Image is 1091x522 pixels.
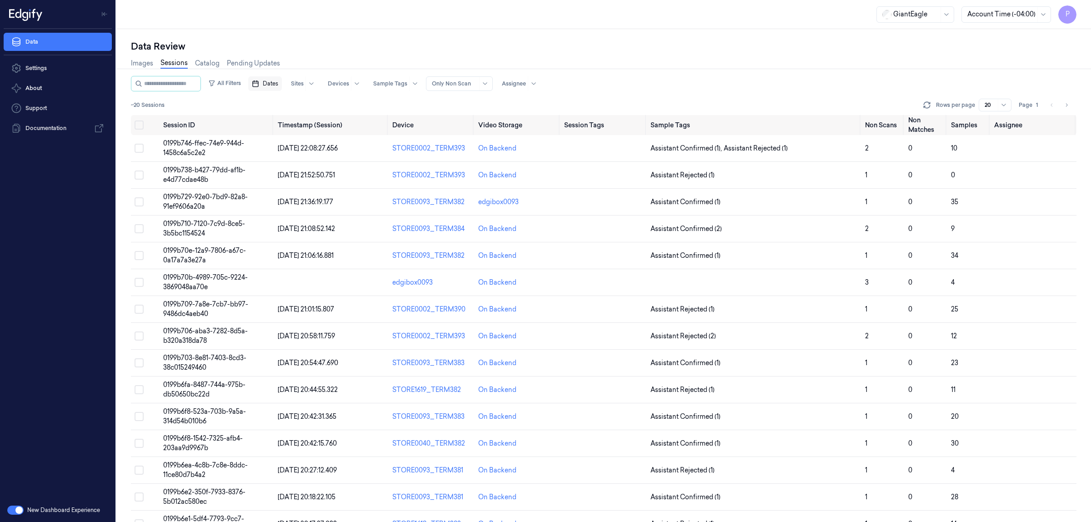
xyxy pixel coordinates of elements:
[951,305,958,313] span: 25
[651,251,721,261] span: Assistant Confirmed (1)
[991,115,1076,135] th: Assignee
[4,119,112,137] a: Documentation
[861,115,905,135] th: Non Scans
[475,115,561,135] th: Video Storage
[278,225,335,233] span: [DATE] 21:08:52.142
[278,466,337,474] span: [DATE] 20:27:12.409
[278,359,338,367] span: [DATE] 20:54:47.690
[274,115,389,135] th: Timestamp (Session)
[278,305,334,313] span: [DATE] 21:01:15.807
[135,439,144,448] button: Select row
[905,115,948,135] th: Non Matches
[392,278,471,287] div: edgibox0093
[951,466,955,474] span: 4
[163,327,248,345] span: 0199b706-aba3-7282-8d5a-b320a318da78
[865,332,869,340] span: 2
[163,300,248,318] span: 0199b709-7a8e-7cb7-bb97-9486dc4aeb40
[478,305,516,314] div: On Backend
[651,492,721,502] span: Assistant Confirmed (1)
[865,144,869,152] span: 2
[163,193,248,211] span: 0199b729-92e0-7bd9-82a8-91ef9606a20a
[4,59,112,77] a: Settings
[392,466,471,475] div: STORE0093_TERM381
[951,198,958,206] span: 35
[135,120,144,130] button: Select all
[908,171,912,179] span: 0
[4,79,112,97] button: About
[1058,5,1076,24] button: P
[163,139,244,157] span: 0199b746-ffec-74e9-944d-1458c6a5c2e2
[248,76,282,91] button: Dates
[478,358,516,368] div: On Backend
[135,358,144,367] button: Select row
[278,412,336,421] span: [DATE] 20:42:31.365
[392,439,471,448] div: STORE0040_TERM382
[478,251,516,261] div: On Backend
[392,358,471,368] div: STORE0093_TERM383
[278,144,338,152] span: [DATE] 22:08:27.656
[131,101,165,109] span: ~20 Sessions
[908,144,912,152] span: 0
[651,305,715,314] span: Assistant Rejected (1)
[865,171,867,179] span: 1
[951,171,955,179] span: 0
[651,197,721,207] span: Assistant Confirmed (1)
[908,386,912,394] span: 0
[951,278,955,286] span: 4
[865,305,867,313] span: 1
[951,386,956,394] span: 11
[478,492,516,502] div: On Backend
[865,386,867,394] span: 1
[392,385,471,395] div: STORE1619_TERM382
[651,412,721,422] span: Assistant Confirmed (1)
[163,166,245,184] span: 0199b738-b427-79dd-af1b-e4d77cdae48b
[651,439,721,448] span: Assistant Confirmed (1)
[227,59,280,68] a: Pending Updates
[163,246,246,264] span: 0199b70e-12a9-7806-a67c-0a17a7a3e27a
[392,412,471,422] div: STORE0093_TERM383
[865,493,867,501] span: 1
[651,171,715,180] span: Assistant Rejected (1)
[278,439,337,447] span: [DATE] 20:42:15.760
[651,331,716,341] span: Assistant Rejected (2)
[135,385,144,394] button: Select row
[478,385,516,395] div: On Backend
[865,412,867,421] span: 1
[478,278,516,287] div: On Backend
[205,76,245,90] button: All Filters
[651,385,715,395] span: Assistant Rejected (1)
[1019,101,1032,109] span: Page
[1046,99,1073,111] nav: pagination
[278,493,335,501] span: [DATE] 20:18:22.105
[392,171,471,180] div: STORE0002_TERM393
[392,197,471,207] div: STORE0093_TERM382
[936,101,975,109] p: Rows per page
[478,144,516,153] div: On Backend
[908,412,912,421] span: 0
[908,225,912,233] span: 0
[4,99,112,117] a: Support
[135,492,144,502] button: Select row
[392,224,471,234] div: STORE0093_TERM384
[389,115,475,135] th: Device
[135,251,144,260] button: Select row
[908,198,912,206] span: 0
[478,331,516,341] div: On Backend
[951,359,958,367] span: 23
[478,439,516,448] div: On Backend
[908,332,912,340] span: 0
[908,359,912,367] span: 0
[278,332,335,340] span: [DATE] 20:58:11.759
[278,386,338,394] span: [DATE] 20:44:55.322
[908,439,912,447] span: 0
[951,251,958,260] span: 34
[951,439,959,447] span: 30
[135,305,144,314] button: Select row
[865,198,867,206] span: 1
[865,278,869,286] span: 3
[392,144,471,153] div: STORE0002_TERM393
[135,224,144,233] button: Select row
[163,434,243,452] span: 0199b6f8-1542-7325-afb4-203aa9d9967b
[951,225,955,233] span: 9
